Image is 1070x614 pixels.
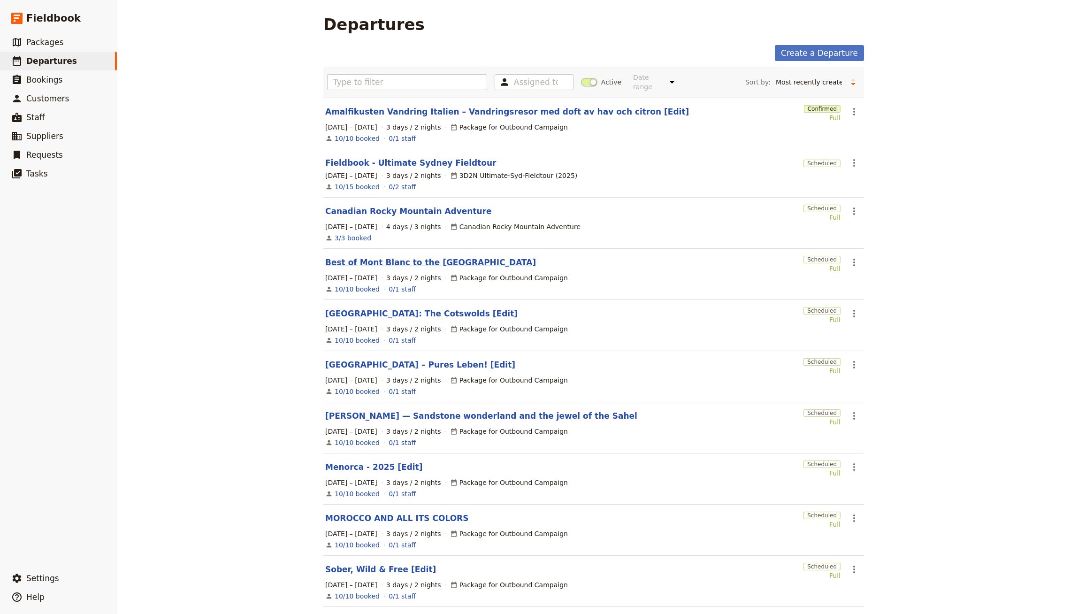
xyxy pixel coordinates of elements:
[389,182,416,192] a: 0/2 staff
[803,358,841,366] span: Scheduled
[386,580,441,590] span: 3 days / 2 nights
[772,75,846,89] select: Sort by:
[26,38,63,47] span: Packages
[846,75,860,89] button: Change sort direction
[335,489,380,499] a: View the bookings for this departure
[323,15,425,34] h1: Departures
[846,561,862,577] button: Actions
[389,489,416,499] a: 0/1 staff
[327,74,487,90] input: Type to filter
[325,257,536,268] a: Best of Mont Blanc to the [GEOGRAPHIC_DATA]
[325,359,515,370] a: [GEOGRAPHIC_DATA] – Pures Leben! [Edit]
[325,461,423,473] a: Menorca - 2025 [Edit]
[335,540,380,550] a: View the bookings for this departure
[386,123,441,132] span: 3 days / 2 nights
[325,410,637,422] a: [PERSON_NAME] — Sandstone wonderland and the jewel of the Sahel
[514,77,558,88] input: Assigned to
[325,564,436,575] a: Sober, Wild & Free [Edit]
[325,206,492,217] a: Canadian Rocky Mountain Adventure
[450,427,568,436] div: Package for Outbound Campaign
[846,155,862,171] button: Actions
[325,529,377,538] span: [DATE] – [DATE]
[335,233,371,243] a: View the bookings for this departure
[389,591,416,601] a: 0/1 staff
[803,468,841,478] div: Full
[804,113,841,123] div: Full
[846,357,862,373] button: Actions
[803,213,841,222] div: Full
[846,306,862,322] button: Actions
[26,574,59,583] span: Settings
[26,150,63,160] span: Requests
[26,11,81,25] span: Fieldbook
[26,131,63,141] span: Suppliers
[450,580,568,590] div: Package for Outbound Campaign
[386,222,441,231] span: 4 days / 3 nights
[325,478,377,487] span: [DATE] – [DATE]
[804,105,841,113] span: Confirmed
[26,75,62,84] span: Bookings
[803,512,841,519] span: Scheduled
[846,254,862,270] button: Actions
[335,182,380,192] a: View the bookings for this departure
[803,264,841,273] div: Full
[450,171,578,180] div: 3D2N Ultimate-Syd-Fieldtour (2025)
[325,308,518,319] a: [GEOGRAPHIC_DATA]: The Cotswolds [Edit]
[450,123,568,132] div: Package for Outbound Campaign
[803,520,841,529] div: Full
[389,387,416,396] a: 0/1 staff
[803,205,841,212] span: Scheduled
[335,336,380,345] a: View the bookings for this departure
[386,273,441,283] span: 3 days / 2 nights
[325,157,496,169] a: Fieldbook - Ultimate Sydney Fieldtour
[325,513,468,524] a: MOROCCO AND ALL ITS COLORS
[775,45,864,61] a: Create a Departure
[335,387,380,396] a: View the bookings for this departure
[386,529,441,538] span: 3 days / 2 nights
[389,284,416,294] a: 0/1 staff
[389,134,416,143] a: 0/1 staff
[335,591,380,601] a: View the bookings for this departure
[601,77,621,87] span: Active
[846,510,862,526] button: Actions
[335,134,380,143] a: View the bookings for this departure
[803,307,841,315] span: Scheduled
[26,592,45,602] span: Help
[803,160,841,167] span: Scheduled
[386,376,441,385] span: 3 days / 2 nights
[803,417,841,427] div: Full
[846,408,862,424] button: Actions
[803,315,841,324] div: Full
[450,324,568,334] div: Package for Outbound Campaign
[450,376,568,385] div: Package for Outbound Campaign
[389,336,416,345] a: 0/1 staff
[450,273,568,283] div: Package for Outbound Campaign
[386,427,441,436] span: 3 days / 2 nights
[26,56,77,66] span: Departures
[386,478,441,487] span: 3 days / 2 nights
[325,222,377,231] span: [DATE] – [DATE]
[26,94,69,103] span: Customers
[386,324,441,334] span: 3 days / 2 nights
[325,580,377,590] span: [DATE] – [DATE]
[325,324,377,334] span: [DATE] – [DATE]
[803,366,841,376] div: Full
[450,478,568,487] div: Package for Outbound Campaign
[846,104,862,120] button: Actions
[450,222,581,231] div: Canadian Rocky Mountain Adventure
[745,77,771,87] span: Sort by:
[325,123,377,132] span: [DATE] – [DATE]
[26,113,45,122] span: Staff
[803,409,841,417] span: Scheduled
[335,284,380,294] a: View the bookings for this departure
[386,171,441,180] span: 3 days / 2 nights
[325,427,377,436] span: [DATE] – [DATE]
[335,438,380,447] a: View the bookings for this departure
[389,438,416,447] a: 0/1 staff
[803,571,841,580] div: Full
[325,106,689,117] a: Amalfikusten Vandring Italien – Vandringsresor med doft av hav och citron [Edit]
[325,171,377,180] span: [DATE] – [DATE]
[803,256,841,263] span: Scheduled
[389,540,416,550] a: 0/1 staff
[803,460,841,468] span: Scheduled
